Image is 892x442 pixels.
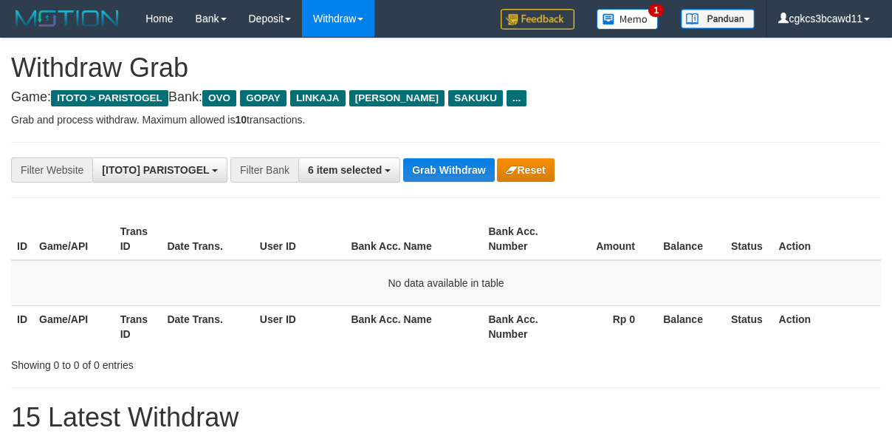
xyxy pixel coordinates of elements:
[482,218,561,260] th: Bank Acc. Number
[161,218,253,260] th: Date Trans.
[11,305,33,347] th: ID
[349,90,445,106] span: [PERSON_NAME]
[11,157,92,183] div: Filter Website
[345,305,482,347] th: Bank Acc. Name
[114,305,162,347] th: Trans ID
[482,305,561,347] th: Bank Acc. Number
[290,90,346,106] span: LINKAJA
[92,157,227,183] button: [ITOTO] PARISTOGEL
[308,164,382,176] span: 6 item selected
[235,114,247,126] strong: 10
[254,305,346,347] th: User ID
[102,164,209,176] span: [ITOTO] PARISTOGEL
[298,157,400,183] button: 6 item selected
[403,158,494,182] button: Grab Withdraw
[562,305,657,347] th: Rp 0
[114,218,162,260] th: Trans ID
[497,158,554,182] button: Reset
[33,305,114,347] th: Game/API
[773,218,881,260] th: Action
[725,218,773,260] th: Status
[11,7,123,30] img: MOTION_logo.png
[648,4,664,17] span: 1
[11,53,881,83] h1: Withdraw Grab
[11,352,360,373] div: Showing 0 to 0 of 0 entries
[161,305,253,347] th: Date Trans.
[507,90,526,106] span: ...
[345,218,482,260] th: Bank Acc. Name
[725,305,773,347] th: Status
[11,112,881,127] p: Grab and process withdraw. Maximum allowed is transactions.
[773,305,881,347] th: Action
[33,218,114,260] th: Game/API
[448,90,503,106] span: SAKUKU
[681,9,755,29] img: panduan.png
[657,305,725,347] th: Balance
[657,218,725,260] th: Balance
[11,90,881,105] h4: Game: Bank:
[240,90,287,106] span: GOPAY
[11,260,881,306] td: No data available in table
[562,218,657,260] th: Amount
[11,403,881,432] h1: 15 Latest Withdraw
[597,9,659,30] img: Button%20Memo.svg
[51,90,168,106] span: ITOTO > PARISTOGEL
[11,218,33,260] th: ID
[501,9,574,30] img: Feedback.jpg
[202,90,236,106] span: OVO
[230,157,298,183] div: Filter Bank
[254,218,346,260] th: User ID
